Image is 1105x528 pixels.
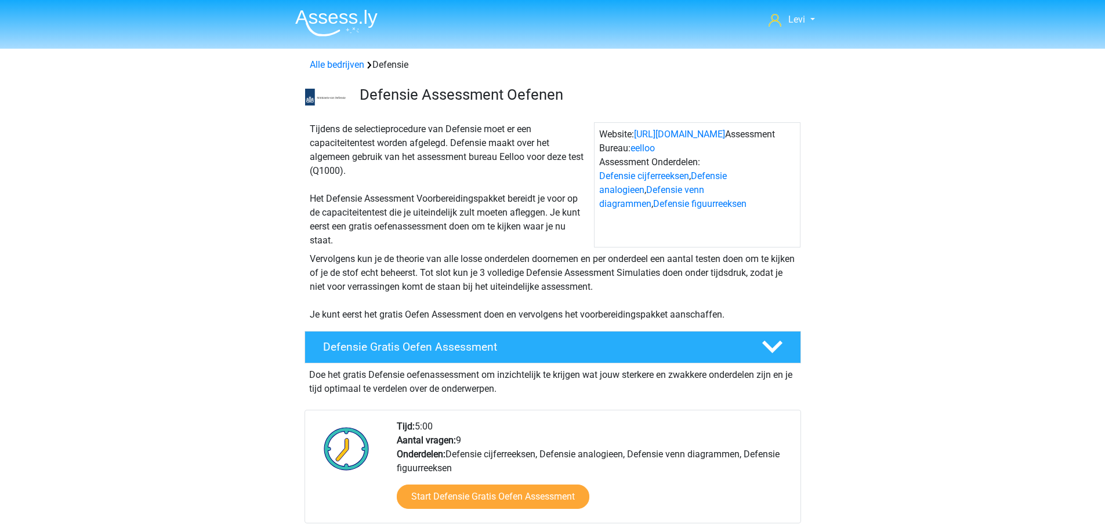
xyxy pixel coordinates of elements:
a: Alle bedrijven [310,59,364,70]
span: Levi [788,14,805,25]
a: Defensie analogieen [599,170,727,195]
a: Defensie venn diagrammen [599,184,704,209]
a: eelloo [631,143,655,154]
b: Aantal vragen: [397,435,456,446]
a: Defensie figuurreeksen [653,198,747,209]
a: [URL][DOMAIN_NAME] [634,129,725,140]
b: Onderdelen: [397,449,445,460]
div: 5:00 9 Defensie cijferreeksen, Defensie analogieen, Defensie venn diagrammen, Defensie figuurreeksen [388,420,800,523]
h4: Defensie Gratis Oefen Assessment [323,340,743,354]
div: Tijdens de selectieprocedure van Defensie moet er een capaciteitentest worden afgelegd. Defensie ... [305,122,594,247]
h3: Defensie Assessment Oefenen [360,86,792,104]
img: Klok [317,420,376,478]
div: Defensie [305,58,800,72]
a: Defensie cijferreeksen [599,170,689,181]
b: Tijd: [397,421,415,432]
div: Vervolgens kun je de theorie van alle losse onderdelen doornemen en per onderdeel een aantal test... [305,252,800,322]
a: Levi [764,13,819,27]
img: Assessly [295,9,378,37]
div: Doe het gratis Defensie oefenassessment om inzichtelijk te krijgen wat jouw sterkere en zwakkere ... [305,363,801,396]
div: Website: Assessment Bureau: Assessment Onderdelen: , , , [594,122,800,247]
a: Defensie Gratis Oefen Assessment [300,331,806,363]
a: Start Defensie Gratis Oefen Assessment [397,485,589,509]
